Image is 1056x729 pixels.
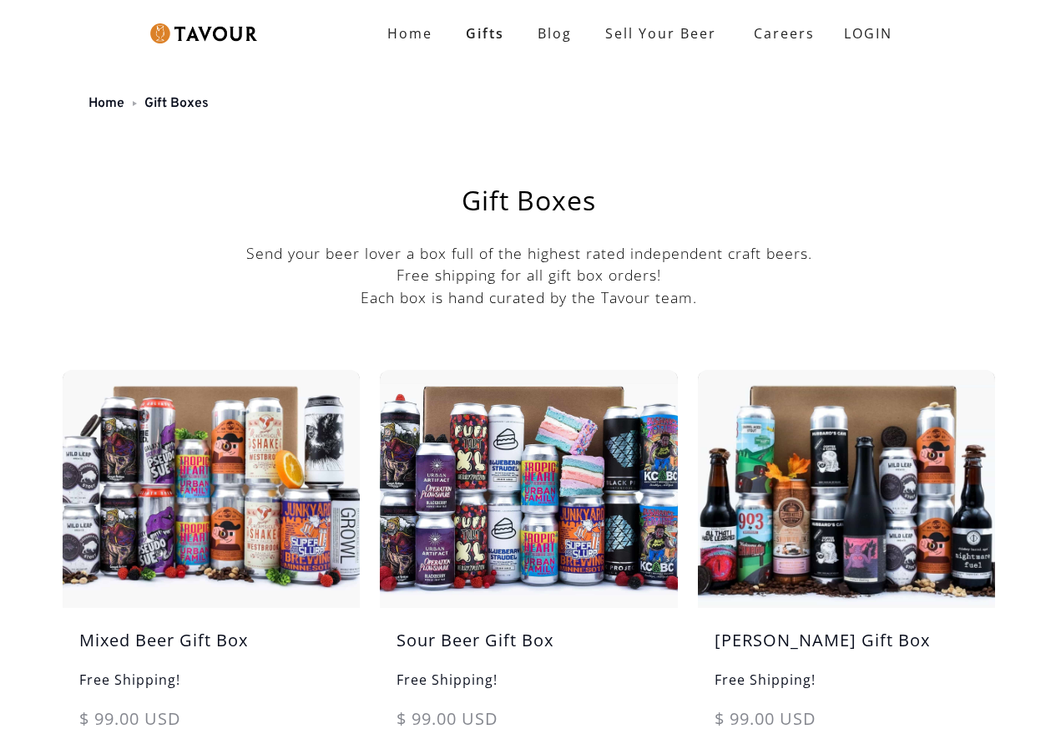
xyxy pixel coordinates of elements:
[589,17,733,50] a: Sell Your Beer
[698,670,995,706] h6: Free Shipping!
[144,95,209,112] a: Gift Boxes
[754,17,815,50] strong: Careers
[63,628,360,670] h5: Mixed Beer Gift Box
[827,17,909,50] a: LOGIN
[371,17,449,50] a: Home
[380,628,677,670] h5: Sour Beer Gift Box
[733,10,827,57] a: Careers
[521,17,589,50] a: Blog
[63,242,995,308] p: Send your beer lover a box full of the highest rated independent craft beers. Free shipping for a...
[698,628,995,670] h5: [PERSON_NAME] Gift Box
[449,17,521,50] a: Gifts
[380,670,677,706] h6: Free Shipping!
[88,95,124,112] a: Home
[387,24,432,43] strong: Home
[104,187,953,214] h1: Gift Boxes
[63,670,360,706] h6: Free Shipping!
